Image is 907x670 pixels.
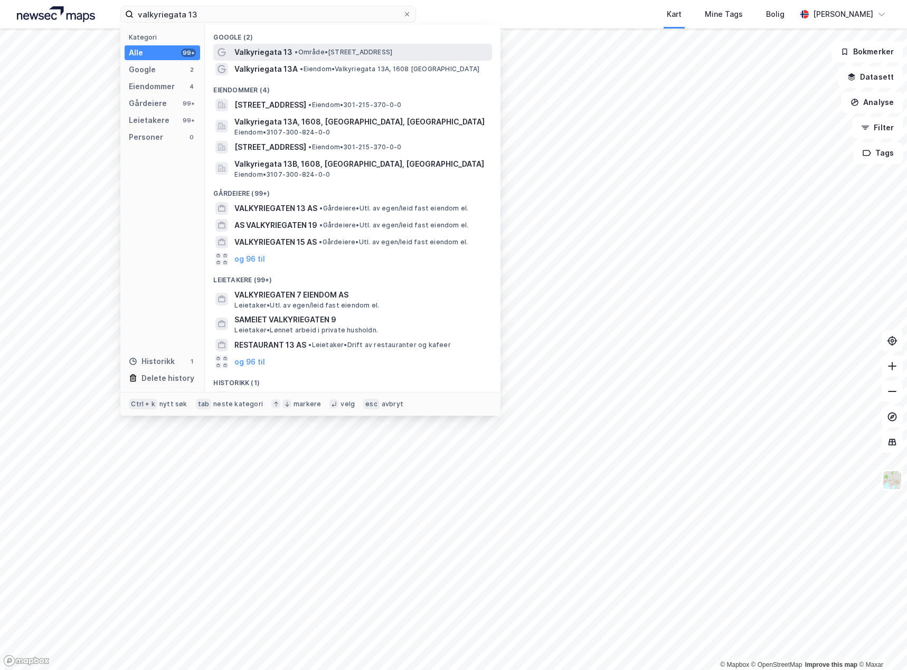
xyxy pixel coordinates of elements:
span: Område • [STREET_ADDRESS] [295,48,392,56]
span: • [295,48,298,56]
div: neste kategori [213,400,263,408]
img: logo.a4113a55bc3d86da70a041830d287a7e.svg [17,6,95,22]
img: Z [882,470,902,490]
button: Analyse [842,92,903,113]
span: RESTAURANT 13 AS [234,339,306,351]
span: Gårdeiere • Utl. av egen/leid fast eiendom el. [319,221,468,229]
span: Eiendom • 3107-300-824-0-0 [234,170,330,179]
span: Eiendom • Valkyriegata 13A, 1608 [GEOGRAPHIC_DATA] [300,65,479,73]
div: 0 [187,133,196,141]
span: Eiendom • 301-215-370-0-0 [308,143,401,151]
div: Delete history [141,372,194,385]
div: Personer [129,131,163,143]
span: [STREET_ADDRESS] [234,99,306,111]
span: SAMEIET VALKYRIEGATEN 9 [234,313,488,326]
span: • [319,221,323,229]
div: Kart [667,8,682,21]
div: esc [363,399,380,409]
a: Improve this map [805,661,857,668]
span: • [319,238,322,246]
div: 2 [187,65,196,74]
span: [STREET_ADDRESS] [234,141,306,154]
div: Gårdeiere (99+) [205,181,500,200]
button: og 96 til [234,356,265,368]
div: 4 [187,82,196,91]
span: Valkyriegata 13 [234,46,292,59]
span: Valkyriegata 13A, 1608, [GEOGRAPHIC_DATA], [GEOGRAPHIC_DATA] [234,116,488,128]
div: Mine Tags [705,8,743,21]
button: Filter [852,117,903,138]
div: Google [129,63,156,76]
div: Ctrl + k [129,399,157,409]
button: Bokmerker [832,41,903,62]
a: Mapbox homepage [3,655,50,667]
span: Valkyriegata 13A [234,63,298,75]
div: Historikk (1) [205,370,500,389]
span: Leietaker • Utl. av egen/leid fast eiendom el. [234,301,379,310]
span: • [300,65,303,73]
div: Kontrollprogram for chat [854,619,907,670]
div: Gårdeiere [129,97,167,110]
a: Mapbox [720,661,749,668]
span: • [308,101,311,109]
div: tab [196,399,212,409]
div: 99+ [181,99,196,108]
button: Datasett [838,66,903,88]
button: og 96 til [234,253,265,265]
div: 99+ [181,116,196,125]
span: AS VALKYRIEGATEN 19 [234,219,317,232]
span: Gårdeiere • Utl. av egen/leid fast eiendom el. [319,204,468,213]
span: • [308,341,311,349]
div: nytt søk [159,400,187,408]
span: Gårdeiere • Utl. av egen/leid fast eiendom el. [319,238,468,246]
div: Leietakere (99+) [205,267,500,286]
span: Eiendom • 301-215-370-0-0 [308,101,401,109]
div: Leietakere [129,114,169,127]
div: Kategori [129,33,200,41]
div: markere [294,400,321,408]
div: Google (2) [205,25,500,44]
span: • [308,143,311,151]
span: Leietaker • Drift av restauranter og kafeer [308,341,450,349]
div: velg [341,400,355,408]
div: [PERSON_NAME] [813,8,873,21]
button: Tags [854,142,903,164]
span: Leietaker • Lønnet arbeid i private husholdn. [234,326,378,334]
div: Historikk [129,355,175,368]
div: Eiendommer (4) [205,78,500,97]
div: Alle [129,46,143,59]
div: 1 [187,357,196,366]
span: • [319,204,323,212]
a: OpenStreetMap [751,661,802,668]
div: 99+ [181,49,196,57]
div: Eiendommer [129,80,175,93]
span: Eiendom • 3107-300-824-0-0 [234,128,330,137]
span: VALKYRIEGATEN 13 AS [234,202,317,215]
span: Valkyriegata 13B, 1608, [GEOGRAPHIC_DATA], [GEOGRAPHIC_DATA] [234,158,488,170]
span: VALKYRIEGATEN 7 EIENDOM AS [234,289,488,301]
input: Søk på adresse, matrikkel, gårdeiere, leietakere eller personer [134,6,403,22]
div: Bolig [766,8,785,21]
iframe: Chat Widget [854,619,907,670]
div: avbryt [382,400,403,408]
span: VALKYRIEGATEN 15 AS [234,236,317,248]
